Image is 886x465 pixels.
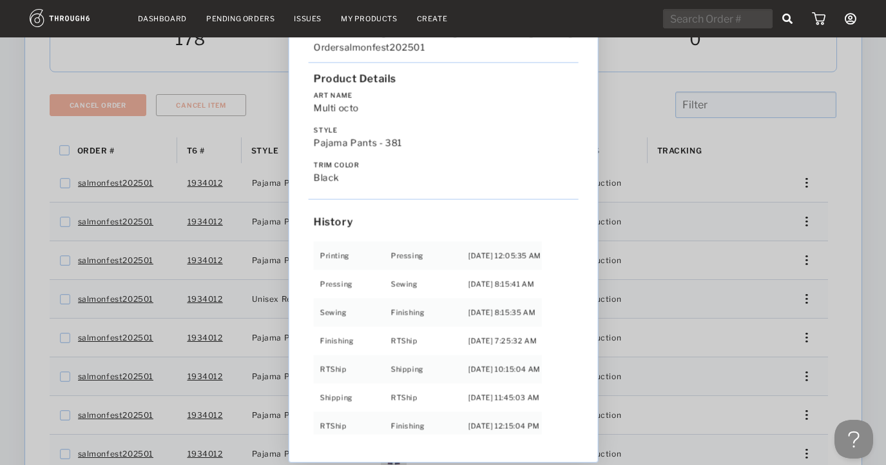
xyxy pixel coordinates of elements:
[30,9,119,27] img: logo.1c10ca64.svg
[812,12,825,25] img: icon_cart.dab5cea1.svg
[313,126,573,134] label: Style
[313,298,390,326] td: Sewing
[468,411,541,440] td: [DATE] 12:15:04 PM
[313,355,390,383] td: RTShip
[313,411,390,440] td: RTShip
[663,9,773,28] input: Search Order #
[313,172,339,183] span: black
[313,326,390,355] td: Finishing
[313,23,573,38] span: Love from [US_STATE] - No Label [DATE]
[468,383,541,411] td: [DATE] 11:45:03 AM
[138,14,187,23] a: Dashboard
[313,241,390,270] td: Printing
[313,137,402,148] span: Pajama Pants - 381
[390,270,468,298] td: Sewing
[206,14,274,23] a: Pending Orders
[417,14,448,23] a: Create
[341,14,398,23] a: My Products
[390,326,468,355] td: RTShip
[313,383,390,411] td: Shipping
[390,355,468,383] td: Shipping
[390,298,468,326] td: Finishing
[313,215,352,228] span: History
[834,420,873,459] iframe: Toggle Customer Support
[313,270,390,298] td: Pressing
[390,383,468,411] td: RTShip
[468,270,541,298] td: [DATE] 8:15:41 AM
[390,411,468,440] td: Finishing
[294,14,322,23] a: Issues
[313,91,573,99] label: Art Name
[468,355,541,383] td: [DATE] 10:15:04 AM
[313,72,396,84] span: Product Details
[390,241,468,270] td: Pressing
[468,241,541,270] td: [DATE] 12:05:35 AM
[468,298,541,326] td: [DATE] 8:15:35 AM
[313,102,358,113] span: Multi octo
[313,41,425,52] span: Order salmonfest202501
[313,161,573,168] label: Trim Color
[468,326,541,355] td: [DATE] 7:25:32 AM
